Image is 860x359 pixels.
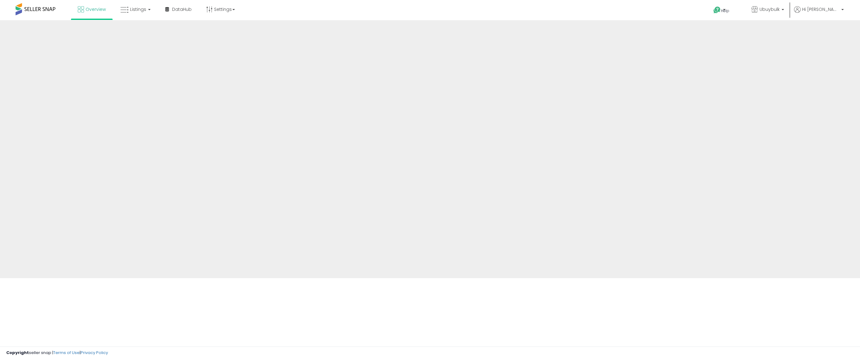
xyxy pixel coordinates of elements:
[794,6,844,20] a: Hi [PERSON_NAME]
[713,6,721,14] i: Get Help
[86,6,106,12] span: Overview
[708,2,741,20] a: Help
[721,8,729,13] span: Help
[760,6,780,12] span: Ubuybulk
[802,6,839,12] span: Hi [PERSON_NAME]
[172,6,192,12] span: DataHub
[130,6,146,12] span: Listings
